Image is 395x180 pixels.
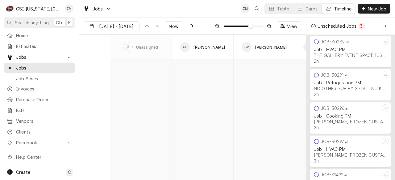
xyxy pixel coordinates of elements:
div: 2h [314,125,319,130]
a: Clients [4,127,75,137]
div: Zach Masters's Avatar [65,4,73,13]
div: NO OTHER PUB BY SPORTING KC | [US_STATE][GEOGRAPHIC_DATA] [314,86,387,91]
a: Home [4,30,75,41]
div: JOB-30296 [321,106,344,111]
div: [PERSON_NAME] [255,45,287,50]
div: 2h [314,158,319,163]
div: JOB-30297 [321,139,344,144]
div: 2h [314,58,319,64]
span: Help Center [16,154,71,160]
span: Ctrl [56,19,64,26]
button: Search anythingCtrlK [4,17,75,28]
a: Vendors [4,116,75,126]
div: THE GALLERY EVENT SPACE | [US_STATE][GEOGRAPHIC_DATA] [314,53,387,58]
span: View [286,23,298,30]
div: C [6,4,14,13]
span: Estimates [16,43,72,50]
div: Job | Cooking PM [314,113,387,118]
span: Home [16,32,72,39]
button: Collapse Unscheduled Jobs [380,21,390,31]
div: Unassigned [136,45,158,50]
span: Clients [16,129,72,135]
span: Job Series [16,75,72,82]
span: Now [168,23,179,30]
a: Purchase Orders [4,94,75,105]
span: New Job [367,6,388,12]
div: JOB-31492 [321,172,343,177]
div: CSI [US_STATE][GEOGRAPHIC_DATA] [16,6,61,12]
div: ZM [65,4,73,13]
span: Pricebook [16,139,63,146]
a: Go to What's New [4,163,75,173]
div: Table [277,6,289,12]
div: Adam Goodrich's Avatar [180,42,190,52]
div: [PERSON_NAME] FROZEN CUSTARD MAIN | [US_STATE][GEOGRAPHIC_DATA] [314,152,387,158]
div: BP [242,42,252,52]
a: Estimates [4,41,75,51]
div: BB [303,42,313,52]
button: View [277,21,301,31]
button: Now [165,21,182,31]
button: Open search [252,4,262,14]
div: JOB-30291 [321,72,343,78]
a: Go to Pricebook [4,138,75,148]
div: SPACE for context menu [79,35,110,59]
span: Purchase Orders [16,96,72,103]
a: Go to Help Center [4,152,75,162]
div: Zach Masters's Avatar [241,4,250,13]
a: Go to Jobs [4,52,75,62]
div: Job | HVAC PM [314,47,387,52]
div: [PERSON_NAME] [193,45,225,50]
span: C [68,169,71,175]
span: Vendors [16,118,72,124]
div: JOB-30289 [321,39,345,44]
div: AG [180,42,190,52]
span: Jobs [16,54,63,60]
div: Brian Breazier's Avatar [303,42,313,52]
div: Job | HVAC PM [314,146,387,152]
a: Bills [4,105,75,115]
a: Jobs [4,63,75,73]
a: Invoices [4,84,75,94]
a: Go to Jobs [81,4,114,14]
span: Invoices [16,86,72,92]
div: Cards [306,6,318,12]
div: Benjamin Pate's Avatar [242,42,252,52]
button: [DATE] - [DATE] [84,21,139,31]
div: Job | Refrigeration PM [314,80,387,85]
div: CSI Kansas City's Avatar [6,4,14,13]
span: Search anything [15,19,49,26]
div: ZM [241,4,250,13]
span: Jobs [93,6,103,12]
div: 2h [314,92,319,97]
span: Jobs [16,65,72,71]
span: K [68,19,71,26]
button: New Job [358,4,390,14]
span: Create [16,170,30,175]
div: Timeline [334,6,351,12]
div: 3 [360,23,364,29]
div: Unscheduled Jobs [318,23,357,29]
span: Bills [16,107,72,114]
div: [PERSON_NAME] FROZEN CUSTARD MAIN | [US_STATE][GEOGRAPHIC_DATA] [314,119,387,124]
a: Job Series [4,74,75,84]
